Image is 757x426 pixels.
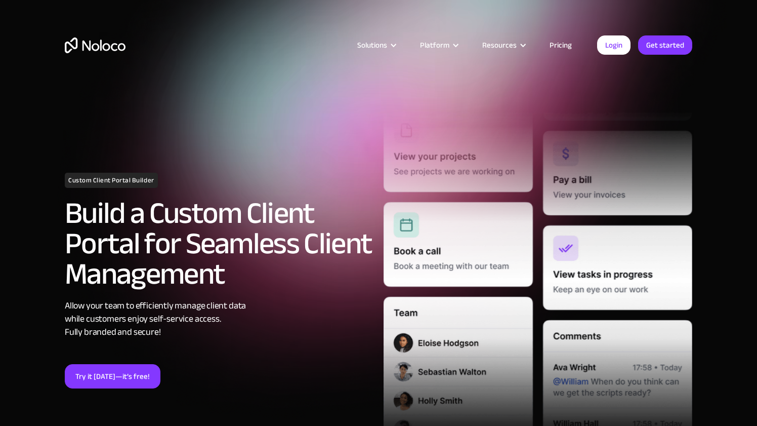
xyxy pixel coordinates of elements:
a: home [65,37,125,53]
h2: Build a Custom Client Portal for Seamless Client Management [65,198,373,289]
a: Try it [DATE]—it’s free! [65,364,160,389]
div: Platform [407,38,470,52]
div: Solutions [357,38,387,52]
div: Resources [470,38,537,52]
div: Resources [482,38,517,52]
a: Pricing [537,38,584,52]
a: Login [597,35,630,55]
a: Get started [638,35,692,55]
h1: Custom Client Portal Builder [65,173,158,188]
div: Solutions [345,38,407,52]
div: Allow your team to efficiently manage client data while customers enjoy self-service access. Full... [65,299,373,339]
div: Platform [420,38,449,52]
